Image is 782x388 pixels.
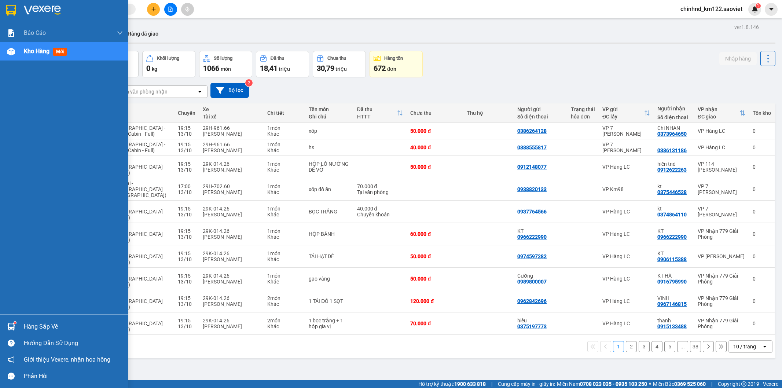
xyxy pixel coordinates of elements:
div: Tồn kho [753,110,771,116]
div: 29K-014.26 [203,206,260,212]
button: plus [147,3,160,16]
button: 1 [613,341,624,352]
div: DỄ VỠ [309,167,349,173]
div: ĐC giao [698,114,739,120]
button: 2 [626,341,637,352]
div: VP Nhận 779 Giải Phóng [698,295,745,307]
button: ... [677,341,688,352]
th: Toggle SortBy [599,103,654,123]
span: Lào Cai - [GEOGRAPHIC_DATA] ([GEOGRAPHIC_DATA]) [113,180,166,198]
div: VP nhận [698,106,739,112]
div: 29H-961.66 [203,142,260,147]
span: caret-down [768,6,775,12]
div: 13/10 [178,147,195,153]
div: VP 7 [PERSON_NAME] [602,125,650,137]
span: message [8,373,15,380]
div: 13/10 [178,323,195,329]
div: VP Hàng LC [602,164,650,170]
div: [PERSON_NAME] [203,323,260,329]
button: Hàng đã giao [122,25,164,43]
div: VP 7 [PERSON_NAME] [698,183,745,195]
div: VP [PERSON_NAME] [698,253,745,259]
div: 29H-702.60 [203,183,260,189]
span: triệu [335,66,347,72]
div: HỘP BÁNH [309,231,349,237]
div: [PERSON_NAME] [203,167,260,173]
div: Người nhận [657,106,690,111]
div: VP Hàng LC [602,298,650,304]
div: TẢI HẠT DẺ [309,253,349,259]
div: 0 [753,231,771,237]
span: Báo cáo [24,28,46,37]
div: 70.000 đ [410,321,459,326]
div: 50.000 đ [410,128,459,134]
span: ⚪️ [649,382,651,385]
div: VP Km98 [602,186,650,192]
div: VP Nhận 779 Giải Phóng [698,228,745,240]
div: Số điện thoại [657,114,690,120]
div: 19:15 [178,295,195,301]
div: 0375446528 [657,189,687,195]
div: [PERSON_NAME] [203,189,260,195]
div: 40.000 đ [410,144,459,150]
div: 13/10 [178,189,195,195]
div: [PERSON_NAME] [203,279,260,285]
div: Hàng sắp về [24,321,123,332]
div: 1 món [267,250,301,256]
div: Số điện thoại [517,114,563,120]
div: 70.000 đ [357,183,403,189]
div: KT [517,228,563,234]
button: 3 [639,341,650,352]
button: 4 [651,341,662,352]
span: mới [53,48,67,56]
div: VP Hàng LC [602,209,650,215]
div: 29K-014.26 [203,318,260,323]
div: 50.000 đ [410,253,459,259]
div: 13/10 [178,256,195,262]
span: plus [151,7,156,12]
sup: 2 [245,79,253,87]
button: Chưa thu30,79 triệu [313,51,366,77]
div: 1 món [267,142,301,147]
span: file-add [168,7,173,12]
div: 0966222990 [517,234,547,240]
span: Miền Nam [557,380,647,388]
span: | [711,380,712,388]
div: 0989800007 [517,279,547,285]
strong: 1900 633 818 [454,381,486,387]
div: 0386131186 [657,147,687,153]
div: 1 TẢI ĐỎ 1 SỌT [309,298,349,304]
div: 0375197773 [517,323,547,329]
div: kt [657,183,690,189]
img: icon-new-feature [752,6,758,12]
div: 0967146815 [657,301,687,307]
div: hóa đơn [571,114,595,120]
div: 1 món [267,206,301,212]
div: 13/10 [178,131,195,137]
div: xốp [309,128,349,134]
img: logo-vxr [6,5,16,16]
div: Khác [267,301,301,307]
div: [PERSON_NAME] [203,256,260,262]
span: triệu [279,66,290,72]
div: KT [657,228,690,234]
span: Sapa - [GEOGRAPHIC_DATA] (Cabin) [113,270,163,288]
div: 0 [753,186,771,192]
div: 60.000 đ [410,231,459,237]
img: warehouse-icon [7,323,15,330]
strong: 0708 023 035 - 0935 103 250 [580,381,647,387]
div: Tên món [309,106,349,112]
div: Khác [267,234,301,240]
div: 29H-961.66 [203,125,260,131]
div: VP Hàng LC [602,321,650,326]
div: Chuyển khoản [357,212,403,217]
div: 19:15 [178,318,195,323]
img: solution-icon [7,29,15,37]
button: Đã thu18,41 triệu [256,51,309,77]
div: VP Hàng LC [698,144,745,150]
div: 0 [753,298,771,304]
div: 50.000 đ [410,276,459,282]
div: 50.000 đ [410,164,459,170]
div: Khối lượng [157,56,179,61]
span: 1066 [203,64,219,73]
